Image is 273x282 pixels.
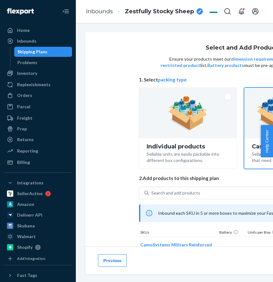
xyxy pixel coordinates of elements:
[221,5,234,18] button: Open Search Box
[4,199,72,209] a: Amazon
[17,126,27,132] div: Prep
[4,221,72,231] a: Skubana
[4,68,72,78] a: Inventory
[81,2,208,21] ol: breadcrumbs
[17,27,30,33] div: Home
[168,96,208,130] img: individual-pack.facf35554cb0f1810c75b2bd6df2d64e.png
[17,38,36,44] div: Inbounds
[59,5,72,18] button: Close Navigation
[218,230,246,236] div: Battery
[98,254,127,267] button: Previous
[4,242,72,252] a: Shopify
[161,62,200,69] button: restricted product
[4,270,72,280] button: Fast Tags
[4,25,72,35] a: Home
[4,178,72,188] button: Integrations
[7,8,34,15] img: Flexport logo
[17,136,34,143] div: Returns
[17,223,35,229] div: Skubana
[17,272,37,279] div: Fast Tags
[4,113,72,123] a: Freight
[17,104,30,110] div: Parcel
[17,201,34,207] div: Amazon
[4,157,72,167] a: Billing
[4,90,72,100] a: Orders
[261,125,273,157] button: Help Center
[17,256,45,261] div: Add Integration
[17,159,30,165] div: Billing
[17,81,51,88] div: Replenishments
[14,57,72,68] a: Problems
[147,150,229,164] div: Sellable units are easily packable into different box configurations.
[4,210,72,220] a: Deliverr API
[17,190,43,197] div: SellerActive
[86,8,113,15] a: Inbounds
[17,70,37,76] div: Inventory
[4,135,72,145] a: Returns
[140,242,212,254] button: CamoSystems Military Reinforced Netting - Killer Camo - 10 x 20 FT
[17,233,36,240] div: Walmart
[4,146,72,156] a: Reporting
[4,36,72,46] a: Inbounds
[17,148,38,154] div: Reporting
[4,189,72,199] a: SellerActive
[17,59,37,66] div: Problems
[17,180,44,186] div: Integrations
[17,115,33,121] div: Freight
[139,230,218,236] div: SKUs
[17,92,32,99] div: Orders
[17,212,42,218] div: Deliverr API
[4,231,72,242] a: Walmart
[4,255,72,262] a: Add Integration
[4,80,72,90] a: Replenishments
[4,102,72,112] a: Parcel
[151,190,200,196] div: Search and add products
[140,242,212,254] span: CamoSystems Military Reinforced Netting - Killer Camo - 10 x 20 FT
[17,49,47,55] div: Shipping Plans
[125,8,194,16] span: Zestfully Stocky Sheep
[147,143,229,150] div: Individual products
[158,76,187,83] button: packing type
[4,124,72,134] a: Prep
[235,5,248,18] button: Open notifications
[17,244,33,250] div: Shopify
[207,62,244,69] button: Battery products
[14,47,72,57] a: Shipping Plans
[249,5,262,18] button: Open account menu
